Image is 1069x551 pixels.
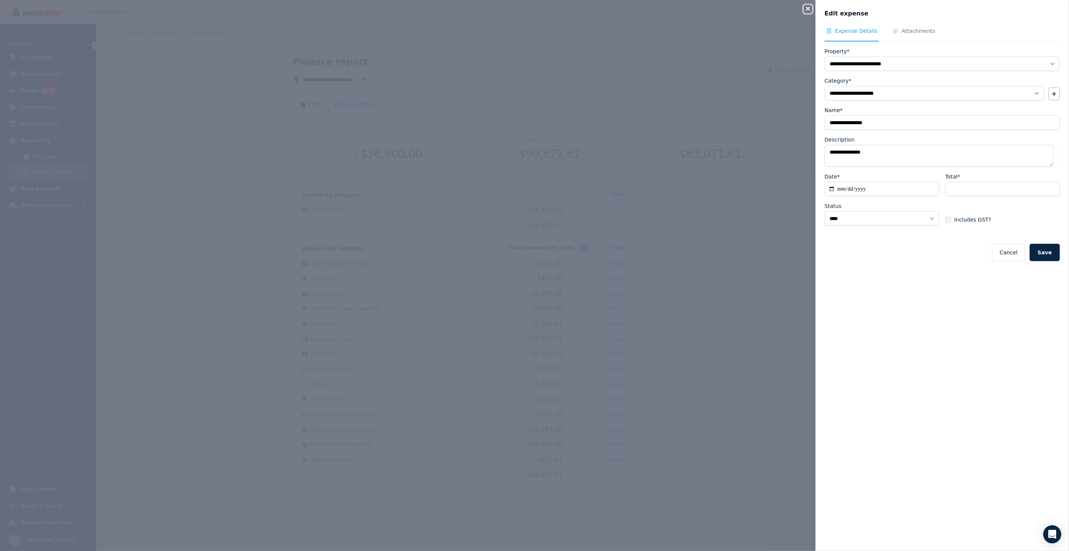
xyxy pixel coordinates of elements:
[992,244,1025,261] button: Cancel
[945,173,960,180] label: Total*
[825,106,843,114] label: Name*
[945,217,951,223] input: Includes GST?
[954,216,991,223] span: Includes GST?
[1043,525,1061,543] div: Open Intercom Messenger
[825,202,842,210] label: Status
[825,9,868,18] span: Edit expense
[1030,244,1060,261] button: Save
[825,77,851,85] label: Category*
[902,27,935,35] span: Attachments
[835,27,877,35] span: Expense Details
[825,48,850,55] label: Property*
[825,27,1060,42] nav: Tabs
[825,173,840,180] label: Date*
[825,136,855,143] label: Description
